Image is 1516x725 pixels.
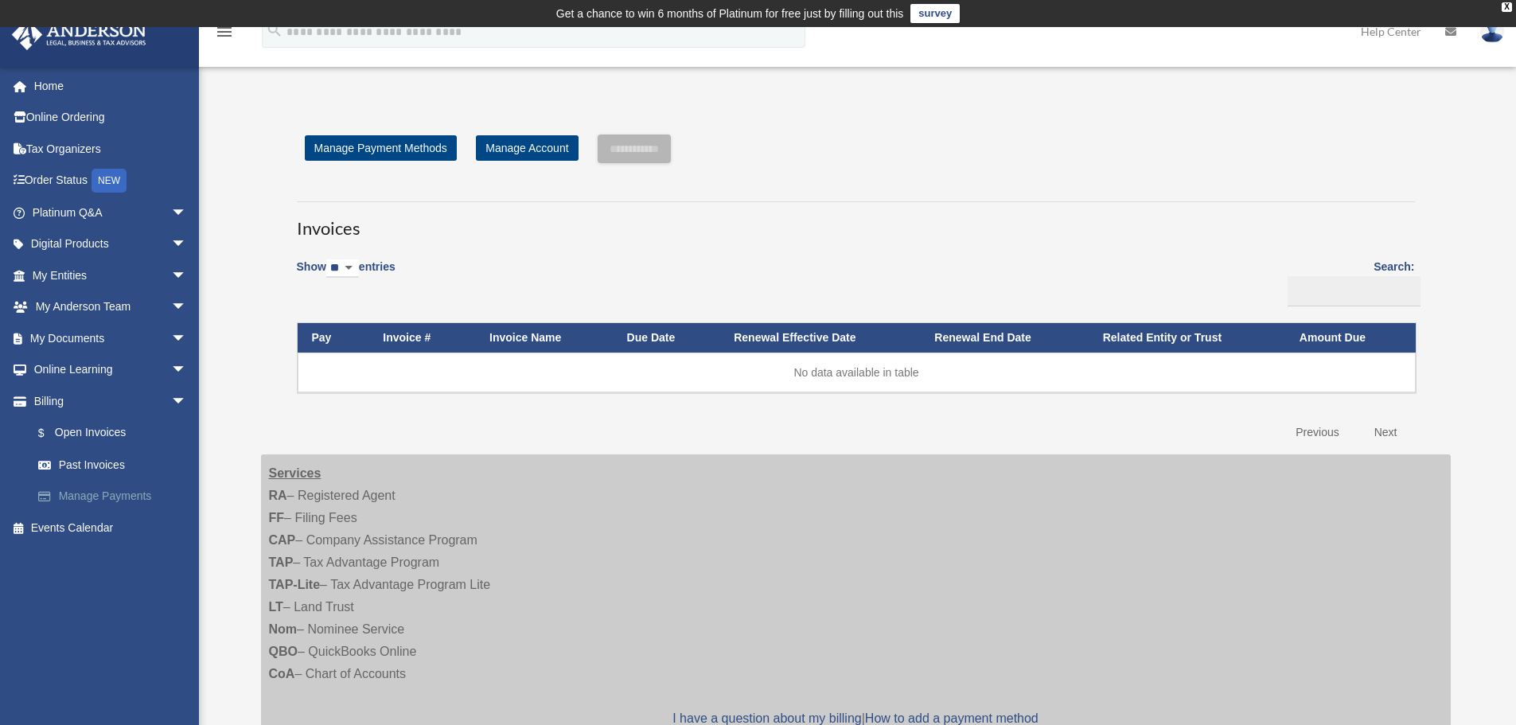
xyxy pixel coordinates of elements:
th: Amount Due: activate to sort column ascending [1285,323,1416,353]
strong: CAP [269,533,296,547]
a: Tax Organizers [11,133,211,165]
img: Anderson Advisors Platinum Portal [7,19,151,50]
span: arrow_drop_down [171,197,203,229]
span: arrow_drop_down [171,354,203,387]
th: Renewal Effective Date: activate to sort column ascending [719,323,920,353]
span: arrow_drop_down [171,322,203,355]
strong: TAP-Lite [269,578,321,591]
a: Online Learningarrow_drop_down [11,354,211,386]
span: $ [47,423,55,443]
label: Search: [1282,257,1415,306]
strong: CoA [269,667,295,680]
a: I have a question about my billing [672,711,861,725]
a: Manage Payment Methods [305,135,457,161]
a: Home [11,70,211,102]
a: Previous [1284,416,1350,449]
a: Manage Payments [22,481,211,513]
span: arrow_drop_down [171,385,203,418]
a: $Open Invoices [22,417,203,450]
a: My Anderson Teamarrow_drop_down [11,291,211,323]
th: Related Entity or Trust: activate to sort column ascending [1089,323,1285,353]
div: Get a chance to win 6 months of Platinum for free just by filling out this [556,4,904,23]
th: Invoice #: activate to sort column ascending [368,323,475,353]
a: Past Invoices [22,449,211,481]
i: search [266,21,283,39]
a: menu [215,28,234,41]
strong: RA [269,489,287,502]
strong: QBO [269,645,298,658]
div: NEW [92,169,127,193]
a: Digital Productsarrow_drop_down [11,228,211,260]
strong: Nom [269,622,298,636]
a: Platinum Q&Aarrow_drop_down [11,197,211,228]
td: No data available in table [298,353,1416,392]
span: arrow_drop_down [171,228,203,261]
strong: LT [269,600,283,614]
a: Events Calendar [11,512,211,544]
span: arrow_drop_down [171,291,203,324]
span: arrow_drop_down [171,259,203,292]
div: close [1502,2,1512,12]
img: User Pic [1480,20,1504,43]
input: Search: [1288,276,1421,306]
a: My Documentsarrow_drop_down [11,322,211,354]
label: Show entries [297,257,396,294]
strong: FF [269,511,285,524]
a: Online Ordering [11,102,211,134]
strong: TAP [269,555,294,569]
a: How to add a payment method [865,711,1039,725]
th: Invoice Name: activate to sort column ascending [475,323,613,353]
a: Next [1362,416,1409,449]
a: Order StatusNEW [11,165,211,197]
a: My Entitiesarrow_drop_down [11,259,211,291]
i: menu [215,22,234,41]
h3: Invoices [297,201,1415,241]
select: Showentries [326,259,359,278]
a: Billingarrow_drop_down [11,385,211,417]
strong: Services [269,466,322,480]
a: Manage Account [476,135,578,161]
th: Renewal End Date: activate to sort column ascending [920,323,1088,353]
th: Due Date: activate to sort column ascending [613,323,720,353]
a: survey [910,4,960,23]
th: Pay: activate to sort column descending [298,323,369,353]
